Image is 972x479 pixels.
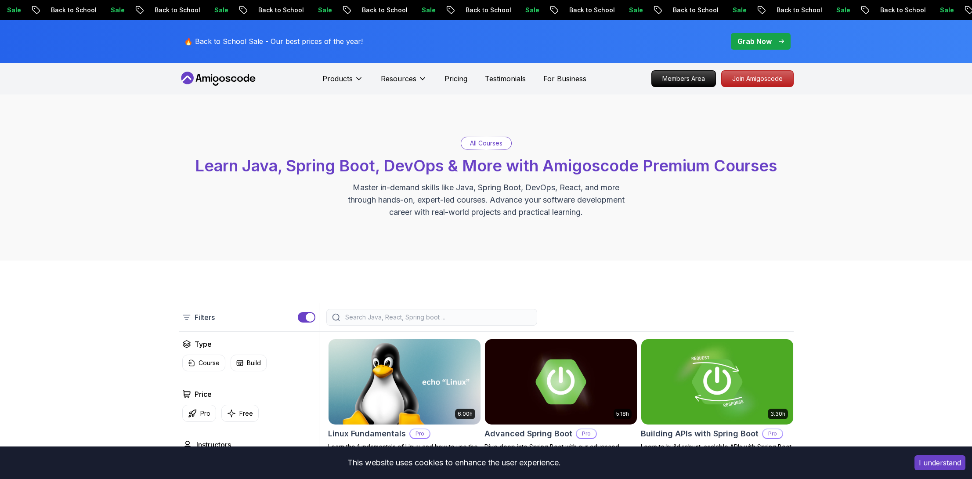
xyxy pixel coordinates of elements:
h2: Linux Fundamentals [328,428,406,440]
p: Sale [415,6,443,15]
p: Learn to build robust, scalable APIs with Spring Boot, mastering REST principles, JSON handling, ... [641,443,794,469]
img: Linux Fundamentals card [329,339,481,425]
p: Back to School [355,6,415,15]
button: Accept cookies [914,455,965,470]
p: Back to School [666,6,726,15]
p: Pro [200,409,210,418]
p: Products [322,73,353,84]
h2: Instructors [196,439,231,450]
img: Advanced Spring Boot card [485,339,637,425]
p: Build [247,359,261,367]
p: Sale [311,6,339,15]
a: Pricing [444,73,467,84]
p: Back to School [148,6,207,15]
a: Linux Fundamentals card6.00hLinux FundamentalsProLearn the fundamentals of Linux and how to use t... [328,339,481,460]
p: Learn the fundamentals of Linux and how to use the command line [328,443,481,460]
p: Course [199,359,220,367]
p: Filters [195,312,215,323]
p: 🔥 Back to School Sale - Our best prices of the year! [184,36,363,47]
p: Join Amigoscode [722,71,793,87]
p: Resources [381,73,416,84]
button: Resources [381,73,427,91]
p: 5.18h [616,410,629,417]
button: Products [322,73,363,91]
img: Building APIs with Spring Boot card [641,339,793,425]
button: Course [182,355,225,371]
p: Dive deep into Spring Boot with our advanced course, designed to take your skills from intermedia... [484,443,637,469]
h2: Advanced Spring Boot [484,428,572,440]
p: Grab Now [737,36,772,47]
a: For Business [543,73,586,84]
input: Search Java, React, Spring boot ... [343,313,531,322]
p: Back to School [251,6,311,15]
a: Advanced Spring Boot card5.18hAdvanced Spring BootProDive deep into Spring Boot with our advanced... [484,339,637,469]
p: 6.00h [458,410,473,417]
p: Pro [410,429,430,438]
a: Building APIs with Spring Boot card3.30hBuilding APIs with Spring BootProLearn to build robust, s... [641,339,794,469]
h2: Type [195,339,212,349]
p: Sale [104,6,132,15]
p: Sale [933,6,961,15]
p: Back to School [44,6,104,15]
p: Back to School [459,6,518,15]
p: Back to School [770,6,829,15]
a: Testimonials [485,73,526,84]
p: Pro [577,429,596,438]
p: Sale [829,6,857,15]
p: Members Area [652,71,715,87]
p: Back to School [873,6,933,15]
p: All Courses [470,139,502,148]
button: Free [221,405,259,422]
p: Sale [726,6,754,15]
div: This website uses cookies to enhance the user experience. [7,453,901,472]
p: Sale [622,6,650,15]
button: Build [231,355,267,371]
h2: Building APIs with Spring Boot [641,428,759,440]
p: Sale [518,6,546,15]
p: 3.30h [770,410,785,417]
button: Pro [182,405,216,422]
span: Learn Java, Spring Boot, DevOps & More with Amigoscode Premium Courses [195,156,777,175]
p: Back to School [562,6,622,15]
p: Pro [763,429,782,438]
p: Free [239,409,253,418]
a: Join Amigoscode [721,70,794,87]
p: Sale [207,6,235,15]
a: Members Area [651,70,716,87]
p: Master in-demand skills like Java, Spring Boot, DevOps, React, and more through hands-on, expert-... [339,181,634,218]
h2: Price [195,389,212,399]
